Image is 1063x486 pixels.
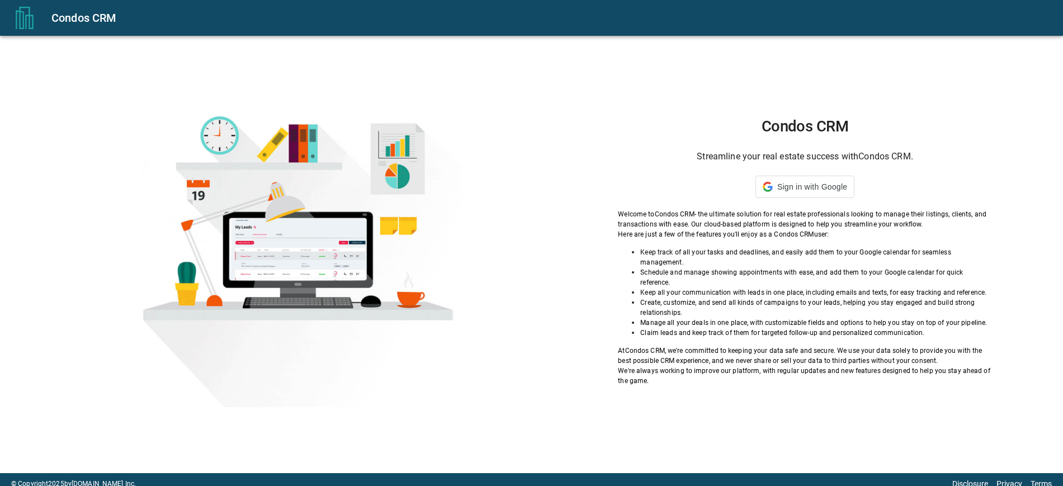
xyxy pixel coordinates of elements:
p: We're always working to improve our platform, with regular updates and new features designed to h... [618,366,991,386]
div: Condos CRM [51,9,1050,27]
p: Claim leads and keep track of them for targeted follow-up and personalized communication. [640,328,991,338]
h6: Streamline your real estate success with Condos CRM . [618,149,991,164]
p: Keep all your communication with leads in one place, including emails and texts, for easy trackin... [640,287,991,298]
p: Welcome to Condos CRM - the ultimate solution for real estate professionals looking to manage the... [618,209,991,229]
p: Schedule and manage showing appointments with ease, and add them to your Google calendar for quic... [640,267,991,287]
span: Sign in with Google [777,182,847,191]
p: Keep track of all your tasks and deadlines, and easily add them to your Google calendar for seaml... [640,247,991,267]
p: Manage all your deals in one place, with customizable fields and options to help you stay on top ... [640,318,991,328]
p: Create, customize, and send all kinds of campaigns to your leads, helping you stay engaged and bu... [640,298,991,318]
h1: Condos CRM [618,117,991,135]
p: Here are just a few of the features you'll enjoy as a Condos CRM user: [618,229,991,239]
div: Sign in with Google [755,176,854,198]
p: At Condos CRM , we're committed to keeping your data safe and secure. We use your data solely to ... [618,346,991,366]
